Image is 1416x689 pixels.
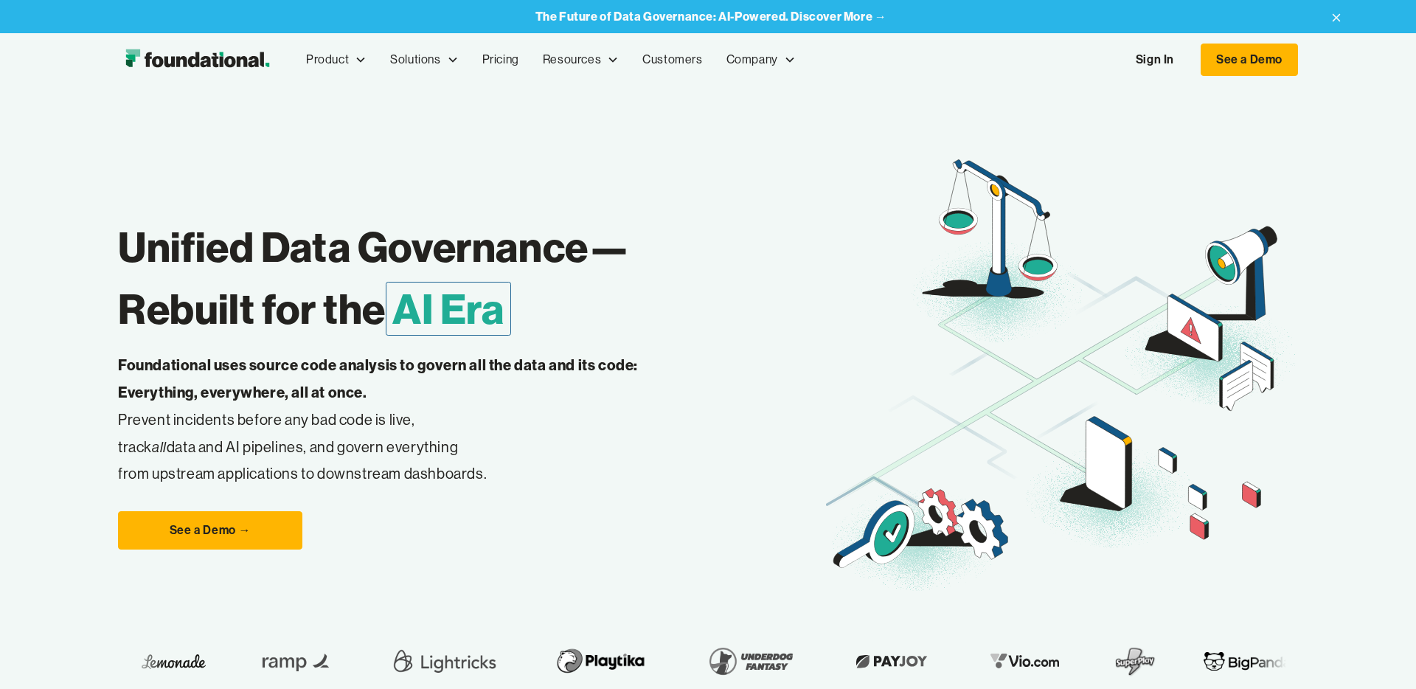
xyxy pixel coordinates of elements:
a: See a Demo [1201,44,1298,76]
div: Product [306,50,349,69]
div: Company [715,35,808,84]
strong: The Future of Data Governance: AI-Powered. Discover More → [535,9,887,24]
a: Pricing [471,35,531,84]
div: Product [294,35,378,84]
img: Lemonade [137,650,201,673]
img: Ramp [249,640,337,682]
div: Company [726,50,778,69]
a: The Future of Data Governance: AI-Powered. Discover More → [535,10,887,24]
div: Solutions [390,50,440,69]
p: Prevent incidents before any bad code is live, track data and AI pipelines, and govern everything... [118,352,684,488]
div: Solutions [378,35,470,84]
a: Sign In [1121,44,1189,75]
strong: Foundational uses source code analysis to govern all the data and its code: Everything, everywher... [118,356,638,401]
div: Resources [543,50,601,69]
img: Playtika [544,640,649,682]
img: Payjoy [844,650,931,673]
img: SuperPlay [1111,640,1152,682]
img: Underdog Fantasy [696,640,796,682]
div: Resources [531,35,631,84]
img: BigPanda [1199,650,1286,673]
em: all [152,437,167,456]
span: AI Era [386,282,511,336]
iframe: Chat Widget [1342,618,1416,689]
a: Customers [631,35,714,84]
a: See a Demo → [118,511,302,550]
a: home [118,45,277,75]
h1: Unified Data Governance— Rebuilt for the [118,216,826,340]
img: Vio.com [978,650,1063,673]
img: Lightricks [384,640,496,682]
img: Foundational Logo [118,45,277,75]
